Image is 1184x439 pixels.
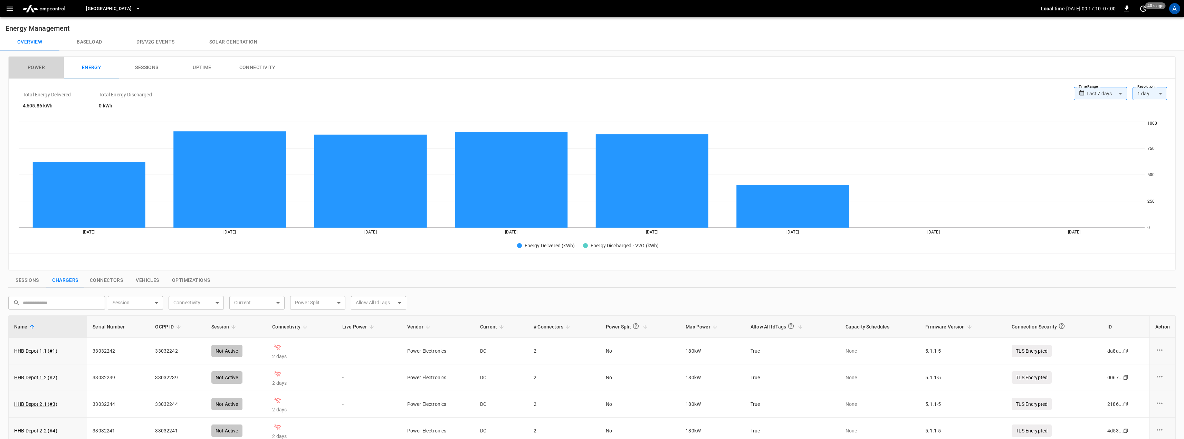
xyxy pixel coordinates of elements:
[1133,87,1167,100] div: 1 day
[337,338,402,364] td: -
[534,323,572,331] span: # Connectors
[646,230,658,235] tspan: [DATE]
[600,391,680,418] td: No
[20,2,68,15] img: ampcontrol.io logo
[525,242,575,249] span: Energy Delivered (kWh)
[9,57,64,79] button: Power
[402,338,475,364] td: Power Electronics
[14,427,57,434] a: HHB Depot 2.2 (#4)
[407,323,432,331] span: Vendor
[680,391,745,418] td: 180 kW
[1155,372,1170,383] div: charge point options
[751,320,805,333] span: Allow All IdTags
[840,316,920,338] th: Capacity Schedules
[272,406,331,413] p: 2 days
[23,91,71,98] p: Total Energy Delivered
[600,364,680,391] td: No
[59,34,119,50] button: Baseload
[23,102,71,110] h6: 4,605.86 kWh
[342,323,376,331] span: Live Power
[1123,400,1129,408] div: copy
[1102,316,1149,338] th: ID
[337,391,402,418] td: -
[528,391,600,418] td: 2
[150,391,206,418] td: 33032244
[920,338,1006,364] td: 5.1.1-5
[99,91,152,98] p: Total Energy Discharged
[84,273,128,288] button: show latest connectors
[925,323,974,331] span: Firmware Version
[1145,2,1166,9] span: 40 s ago
[1155,426,1170,436] div: charge point options
[1068,230,1080,235] tspan: [DATE]
[680,364,745,391] td: 180 kW
[402,391,475,418] td: Power Electronics
[83,230,95,235] tspan: [DATE]
[272,323,309,331] span: Connectivity
[1123,374,1129,381] div: copy
[786,230,799,235] tspan: [DATE]
[87,391,150,418] td: 33032244
[64,57,119,79] button: Energy
[1107,347,1123,354] div: da8a ...
[272,380,331,386] p: 2 days
[475,364,528,391] td: DC
[1012,398,1052,410] p: TLS Encrypted
[1107,401,1123,408] div: 2186 ...
[174,57,230,79] button: Uptime
[46,273,84,288] button: show latest charge points
[14,374,57,381] a: HHB Depot 1.2 (#2)
[745,364,840,391] td: True
[211,424,242,437] div: Not Active
[211,398,242,410] div: Not Active
[1155,399,1170,409] div: charge point options
[1147,121,1157,126] tspan: 1000
[87,316,150,338] th: Serial Number
[87,338,150,364] td: 33032242
[166,273,216,288] button: show latest optimizations
[211,371,242,384] div: Not Active
[1169,3,1180,14] div: profile-icon
[1079,84,1098,89] label: Time Range
[745,391,840,418] td: True
[1012,371,1052,384] p: TLS Encrypted
[150,364,206,391] td: 33032239
[846,427,915,434] p: None
[480,323,506,331] span: Current
[528,364,600,391] td: 2
[505,230,517,235] tspan: [DATE]
[364,230,377,235] tspan: [DATE]
[745,338,840,364] td: True
[591,242,659,249] span: Energy Discharged - V2G (kWh)
[1012,424,1052,437] p: TLS Encrypted
[927,230,940,235] tspan: [DATE]
[211,323,238,331] span: Session
[14,323,37,331] span: Name
[1012,320,1067,333] div: Connection Security
[87,364,150,391] td: 33032239
[600,338,680,364] td: No
[1147,225,1150,230] tspan: 0
[14,347,57,354] a: HHB Depot 1.1 (#1)
[686,323,719,331] span: Max Power
[192,34,275,50] button: Solar generation
[1137,84,1155,89] label: Resolution
[119,34,192,50] button: Dr/V2G events
[1138,3,1149,14] button: set refresh interval
[86,5,132,13] span: [GEOGRAPHIC_DATA]
[1149,316,1175,338] th: Action
[1147,199,1155,204] tspan: 250
[272,353,331,360] p: 2 days
[846,401,915,408] p: None
[119,57,174,79] button: Sessions
[155,323,183,331] span: OCPP ID
[1123,347,1129,355] div: copy
[1087,87,1127,100] div: Last 7 days
[846,347,915,354] p: None
[920,391,1006,418] td: 5.1.1-5
[1012,345,1052,357] p: TLS Encrypted
[230,57,285,79] button: Connectivity
[1123,427,1129,435] div: copy
[83,2,143,16] button: [GEOGRAPHIC_DATA]
[920,364,1006,391] td: 5.1.1-5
